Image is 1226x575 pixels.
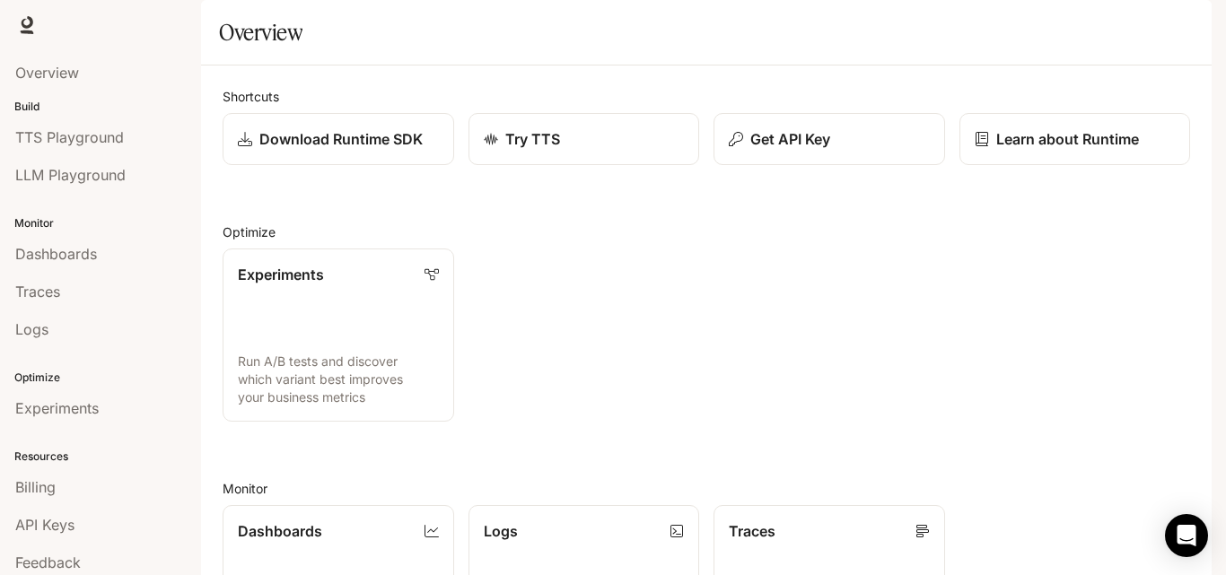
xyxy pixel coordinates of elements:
a: ExperimentsRun A/B tests and discover which variant best improves your business metrics [223,248,454,422]
a: Try TTS [469,113,700,165]
a: Learn about Runtime [959,113,1191,165]
p: Download Runtime SDK [259,128,423,150]
h2: Monitor [223,479,1190,498]
p: Get API Key [750,128,830,150]
h2: Optimize [223,222,1190,241]
p: Learn about Runtime [996,128,1139,150]
button: Get API Key [714,113,945,165]
a: Download Runtime SDK [223,113,454,165]
h1: Overview [219,14,302,50]
h2: Shortcuts [223,87,1190,106]
p: Traces [729,520,775,542]
p: Run A/B tests and discover which variant best improves your business metrics [238,353,439,406]
p: Experiments [238,264,324,285]
div: Open Intercom Messenger [1165,514,1208,557]
p: Try TTS [505,128,560,150]
p: Dashboards [238,520,322,542]
p: Logs [484,520,518,542]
